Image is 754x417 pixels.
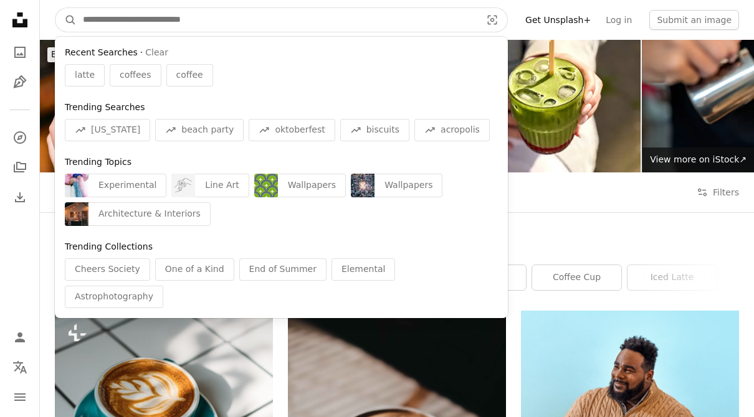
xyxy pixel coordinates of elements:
[278,174,346,197] div: Wallpapers
[75,69,95,82] span: latte
[649,10,739,30] button: Submit an image
[532,265,621,290] a: coffee cup
[65,174,88,197] img: premium_photo-1758726036920-6b93c720289d
[7,125,32,150] a: Explore
[181,124,234,136] span: beach party
[628,265,717,290] a: iced latte
[7,385,32,410] button: Menu
[275,124,325,136] span: oktoberfest
[441,124,480,136] span: acropolis
[518,10,598,30] a: Get Unsplash+
[441,40,641,172] img: Woman holding a refreshing iced matcha latte with a straw
[254,174,278,197] img: premium_vector-1727104187891-9d3ffee9ee70
[55,8,77,32] button: Search Unsplash
[642,148,754,172] a: View more on iStock↗
[7,7,32,35] a: Home — Unsplash
[65,202,88,226] img: premium_photo-1686167978316-e075293442bf
[65,286,163,308] div: Astrophotography
[7,355,32,380] button: Language
[7,325,32,350] a: Log in / Sign up
[40,40,239,172] img: Barista make coffee cup latte art
[195,174,249,197] div: Line Art
[47,47,291,62] div: 20% off at iStock ↗
[176,69,203,82] span: coffee
[65,47,498,59] div: ·
[65,47,138,59] span: Recent Searches
[65,102,145,112] span: Trending Searches
[91,124,140,136] span: [US_STATE]
[51,49,205,59] span: Browse premium images on iStock |
[88,202,211,226] div: Architecture & Interiors
[332,258,395,281] div: Elemental
[55,7,508,32] form: Find visuals sitewide
[7,155,32,180] a: Collections
[697,172,739,212] button: Filters
[65,157,131,167] span: Trending Topics
[351,174,375,197] img: photo-1758846182916-2450a664ccd9
[145,47,168,59] button: Clear
[598,10,639,30] a: Log in
[40,40,298,70] a: Browse premium images on iStock|20% off at iStock↗
[7,70,32,95] a: Illustrations
[65,241,153,251] span: Trending Collections
[171,174,195,197] img: premium_vector-1752394679026-e67b963cbd5a
[650,154,747,164] span: View more on iStock ↗
[7,185,32,210] a: Download History
[477,8,507,32] button: Visual search
[120,69,151,82] span: coffees
[375,174,442,197] div: Wallpapers
[155,258,234,281] div: One of a Kind
[7,40,32,65] a: Photos
[239,258,327,281] div: End of Summer
[88,174,166,197] div: Experimental
[65,258,150,281] div: Cheers Society
[366,124,399,136] span: biscuits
